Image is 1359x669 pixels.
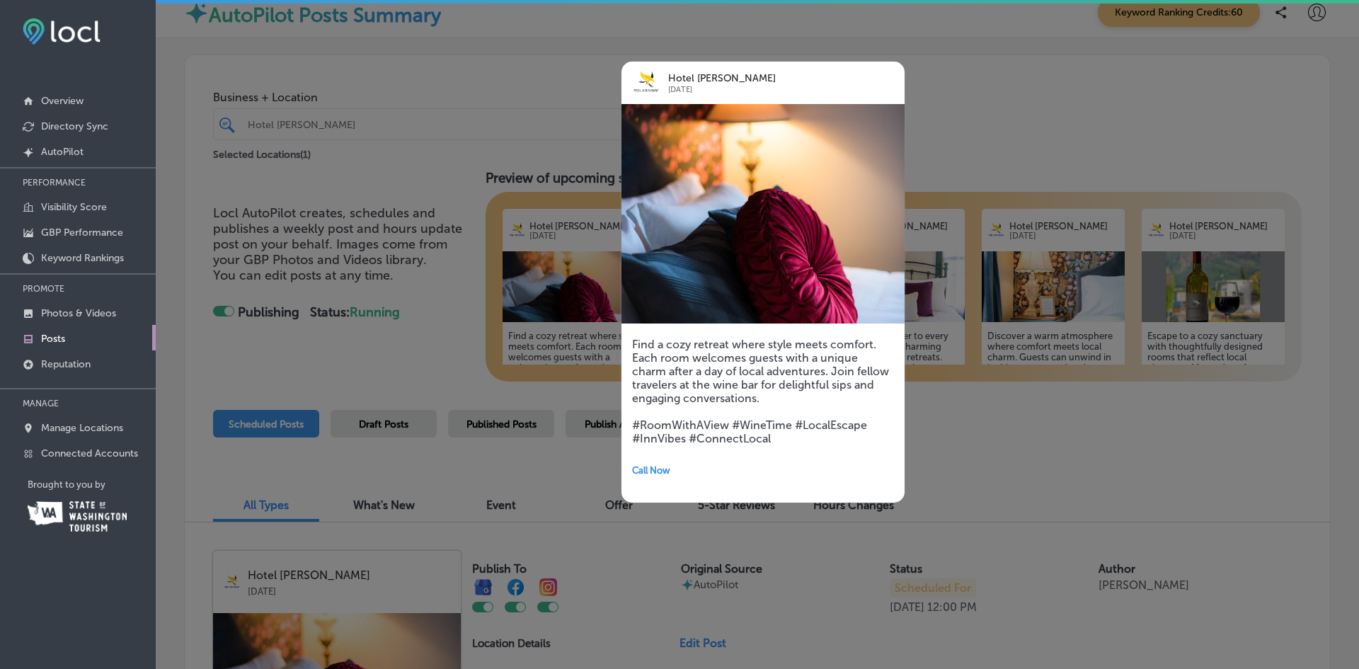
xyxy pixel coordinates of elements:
[632,465,670,476] span: Call Now
[41,120,108,132] p: Directory Sync
[668,73,865,84] p: Hotel [PERSON_NAME]
[41,201,107,213] p: Visibility Score
[668,84,865,96] p: [DATE]
[41,95,84,107] p: Overview
[28,501,127,532] img: Washington Tourism
[41,146,84,158] p: AutoPilot
[41,307,116,319] p: Photos & Videos
[23,18,101,45] img: fda3e92497d09a02dc62c9cd864e3231.png
[632,69,660,97] img: logo
[41,422,123,434] p: Manage Locations
[41,358,91,370] p: Reputation
[632,338,894,445] h5: Find a cozy retreat where style meets comfort. Each room welcomes guests with a unique charm afte...
[41,447,138,459] p: Connected Accounts
[28,479,156,490] p: Brought to you by
[621,104,905,324] img: 1747938435bb4ef7cb-97bf-4297-8532-274239ffdd13_283647943_382427240606618_7555760005718574685_n.jpg
[41,252,124,264] p: Keyword Rankings
[41,227,123,239] p: GBP Performance
[41,333,65,345] p: Posts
